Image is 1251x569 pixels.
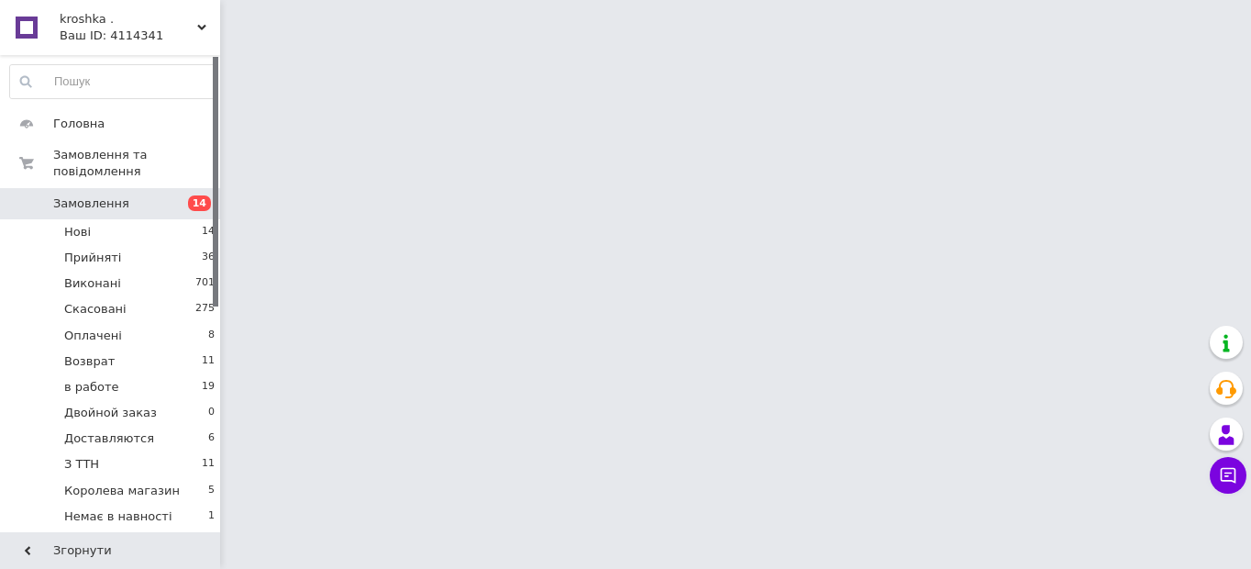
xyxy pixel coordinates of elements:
[64,250,121,266] span: Прийняті
[64,456,99,473] span: З ТТН
[208,483,215,499] span: 5
[53,116,105,132] span: Головна
[202,379,215,396] span: 19
[195,301,215,318] span: 275
[53,147,220,180] span: Замовлення та повідомлення
[208,430,215,447] span: 6
[202,224,215,240] span: 14
[195,275,215,292] span: 701
[202,353,215,370] span: 11
[202,250,215,266] span: 36
[208,508,215,525] span: 1
[188,195,211,211] span: 14
[202,456,215,473] span: 11
[64,508,172,525] span: Немає в навності
[64,379,119,396] span: в работе
[1210,457,1246,494] button: Чат з покупцем
[64,275,121,292] span: Виконані
[64,430,154,447] span: Доставляются
[64,224,91,240] span: Нові
[53,195,129,212] span: Замовлення
[10,65,216,98] input: Пошук
[64,301,127,318] span: Скасовані
[60,28,220,44] div: Ваш ID: 4114341
[64,405,157,421] span: Двойной заказ
[208,328,215,344] span: 8
[64,353,115,370] span: Возврат
[60,11,197,28] span: kroshka .
[64,483,180,499] span: Королева магазин
[64,328,122,344] span: Оплачені
[208,405,215,421] span: 0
